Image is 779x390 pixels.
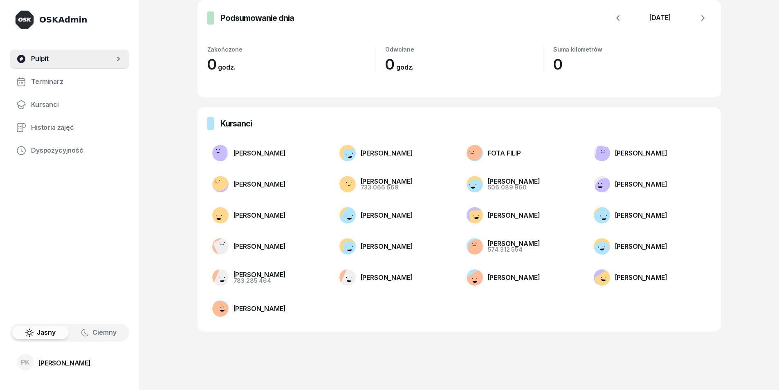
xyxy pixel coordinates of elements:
[361,212,413,219] div: [PERSON_NAME]
[12,326,69,339] button: Jasny
[220,117,252,130] h3: Kursanci
[31,54,114,64] span: Pulpit
[233,150,286,156] div: [PERSON_NAME]
[10,95,129,115] a: Kursanci
[233,243,286,250] div: [PERSON_NAME]
[233,181,286,187] div: [PERSON_NAME]
[220,11,294,25] h3: Podsumowanie dnia
[615,150,667,156] div: [PERSON_NAME]
[615,243,667,250] div: [PERSON_NAME]
[488,247,540,252] div: 574 312 554
[31,145,123,156] span: Dyspozycyjność
[39,14,87,25] div: OSKAdmin
[233,212,286,219] div: [PERSON_NAME]
[361,243,413,250] div: [PERSON_NAME]
[615,181,667,187] div: [PERSON_NAME]
[233,305,286,312] div: [PERSON_NAME]
[10,72,129,92] a: Terminarz
[361,274,413,281] div: [PERSON_NAME]
[10,49,129,69] a: Pulpit
[488,240,540,247] div: [PERSON_NAME]
[488,185,540,190] div: 506 089 960
[488,212,540,219] div: [PERSON_NAME]
[631,13,690,23] div: [DATE]
[553,46,711,53] div: Suma kilometrów
[361,150,413,156] div: [PERSON_NAME]
[385,55,418,73] span: 0
[488,274,540,281] div: [PERSON_NAME]
[233,271,286,278] div: [PERSON_NAME]
[10,141,129,160] a: Dyspozycyjność
[218,63,235,71] small: godz.
[207,55,240,73] span: 0
[31,77,123,87] span: Terminarz
[70,326,127,339] button: Ciemny
[92,327,117,338] span: Ciemny
[361,178,413,185] div: [PERSON_NAME]
[361,185,413,190] div: 733 066 669
[207,46,375,53] div: Zakończone
[488,178,540,185] div: [PERSON_NAME]
[21,359,30,366] span: PK
[31,99,123,110] span: Kursanci
[488,150,521,156] div: FOTA FILIP
[38,360,91,366] div: [PERSON_NAME]
[15,10,34,29] img: logo-dark@2x.png
[553,56,711,72] div: 0
[31,122,123,133] span: Historia zajęć
[37,327,56,338] span: Jasny
[396,63,413,71] small: godz.
[615,212,667,219] div: [PERSON_NAME]
[10,118,129,138] a: Historia zajęć
[233,278,286,284] div: 783 285 464
[385,46,543,53] div: Odwołane
[615,274,667,281] div: [PERSON_NAME]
